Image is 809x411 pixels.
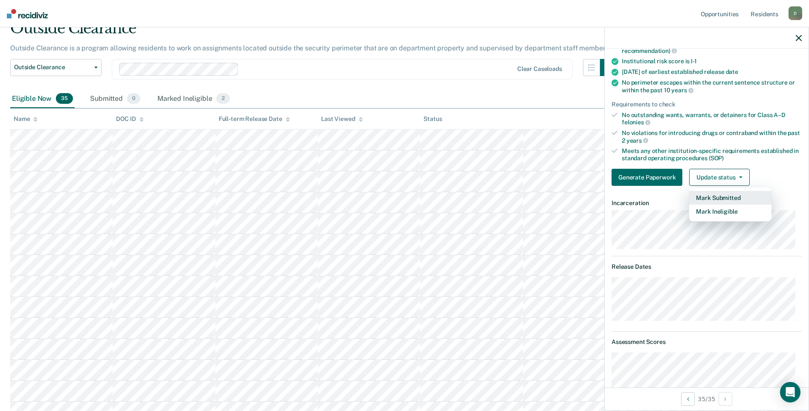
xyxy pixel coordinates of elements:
span: 0 [127,93,140,104]
div: Last Viewed [321,115,362,123]
dt: Incarceration [612,200,802,207]
div: [DATE] of earliest established release [622,68,802,76]
div: No outstanding wants, warrants, or detainers for Class A–D [622,112,802,126]
span: years [671,87,693,94]
div: Status [423,115,442,123]
span: recommendation) [622,47,677,54]
div: Meets any other institution-specific requirements established in standard operating procedures [622,147,802,162]
div: No perimeter escapes within the current sentence structure or within the past 10 [622,79,802,94]
span: I-1 [691,58,697,65]
div: Open Intercom Messenger [780,382,800,402]
dt: Release Dates [612,263,802,270]
div: Clear caseloads [517,65,562,73]
img: Recidiviz [7,9,48,18]
span: (SOP) [709,155,724,161]
div: Full-term Release Date [219,115,290,123]
div: Requirements to check [612,101,802,108]
span: date [726,68,738,75]
button: Next Opportunity [719,392,732,406]
p: Outside Clearance is a program allowing residents to work on assignments located outside the secu... [10,44,610,52]
div: D [789,6,802,20]
button: Previous Opportunity [681,392,695,406]
div: 35 / 35 [605,388,809,410]
div: Institutional risk score is [622,58,802,65]
div: Name [14,115,38,123]
div: Eligible Now [10,90,75,109]
div: Marked Ineligible [156,90,232,109]
div: Outside Clearance [10,20,617,44]
div: No violations for introducing drugs or contraband within the past 2 [622,129,802,144]
span: felonies [622,119,650,126]
div: Submitted [88,90,142,109]
span: Outside Clearance [14,64,91,71]
span: 2 [216,93,229,104]
button: Update status [689,169,749,186]
dt: Assessment Scores [612,338,802,346]
span: years [626,137,648,144]
span: 35 [56,93,73,104]
button: Generate Paperwork [612,169,682,186]
div: DOC ID [116,115,143,123]
button: Mark Ineligible [689,205,771,218]
button: Mark Submitted [689,191,771,205]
